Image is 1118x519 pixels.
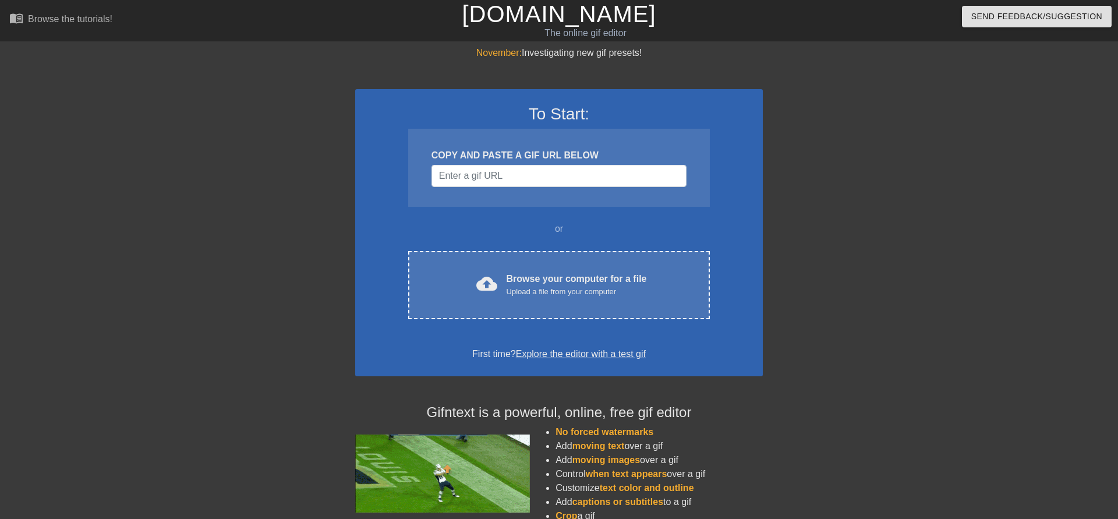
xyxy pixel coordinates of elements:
div: Browse the tutorials! [28,14,112,24]
a: [DOMAIN_NAME] [462,1,656,27]
div: Browse your computer for a file [507,272,647,298]
span: menu_book [9,11,23,25]
span: November: [476,48,522,58]
span: moving text [572,441,625,451]
a: Browse the tutorials! [9,11,112,29]
button: Send Feedback/Suggestion [962,6,1112,27]
div: Upload a file from your computer [507,286,647,298]
span: text color and outline [600,483,694,493]
span: moving images [572,455,640,465]
li: Customize [556,481,763,495]
div: or [385,222,733,236]
a: Explore the editor with a test gif [516,349,646,359]
div: Investigating new gif presets! [355,46,763,60]
span: captions or subtitles [572,497,663,507]
h3: To Start: [370,104,748,124]
li: Control over a gif [556,467,763,481]
span: No forced watermarks [556,427,653,437]
li: Add to a gif [556,495,763,509]
div: First time? [370,347,748,361]
span: when text appears [586,469,667,479]
li: Add over a gif [556,439,763,453]
div: The online gif editor [378,26,792,40]
input: Username [431,165,687,187]
span: cloud_upload [476,273,497,294]
li: Add over a gif [556,453,763,467]
span: Send Feedback/Suggestion [971,9,1102,24]
h4: Gifntext is a powerful, online, free gif editor [355,404,763,421]
div: COPY AND PASTE A GIF URL BELOW [431,149,687,163]
img: football_small.gif [355,435,530,513]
